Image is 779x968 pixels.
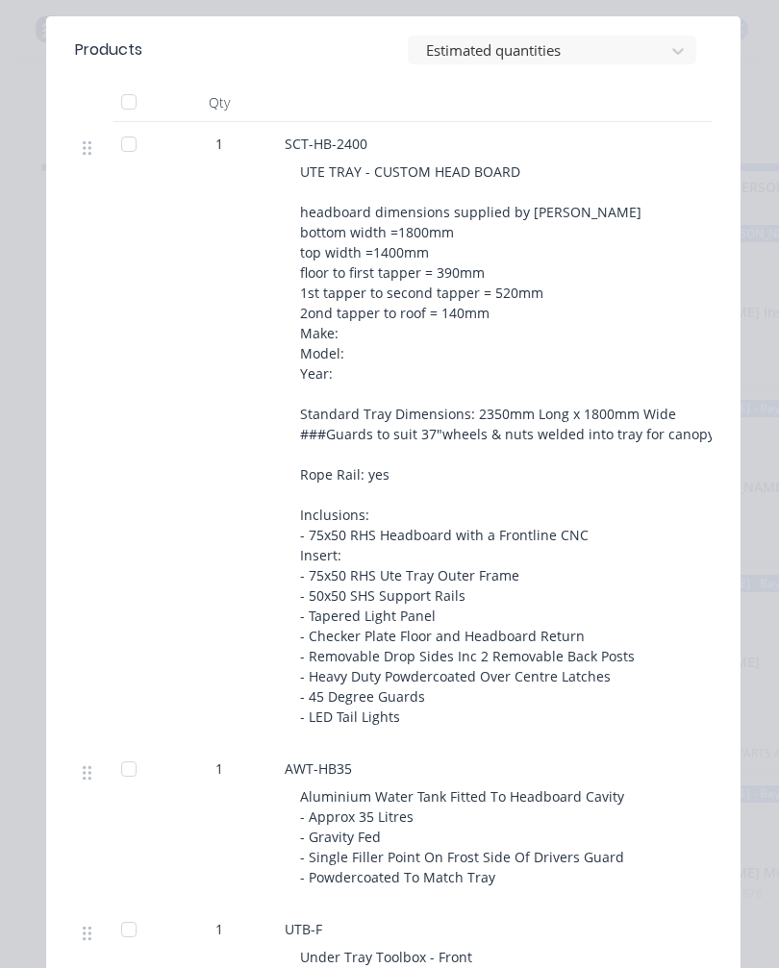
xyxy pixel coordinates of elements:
span: SCT-HB-2400 [285,135,367,153]
span: UTB-F [285,920,322,938]
div: Qty [162,84,277,122]
span: 1 [215,134,223,154]
span: 1 [215,919,223,939]
span: 1 [215,758,223,779]
span: UTE TRAY - CUSTOM HEAD BOARD headboard dimensions supplied by [PERSON_NAME] bottom width =1800mm ... [300,162,736,726]
span: Aluminium Water Tank Fitted To Headboard Cavity - Approx 35 Litres - Gravity Fed - Single Filler ... [300,787,624,886]
div: Products [75,38,142,62]
span: AWT-HB35 [285,759,352,778]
